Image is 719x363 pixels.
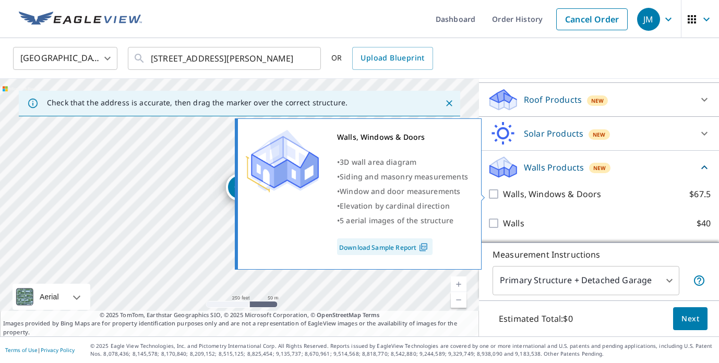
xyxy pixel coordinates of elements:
input: Search by address or latitude-longitude [151,44,299,73]
a: Upload Blueprint [352,47,433,70]
p: $67.5 [689,188,711,200]
p: Walls, Windows & Doors [503,188,601,200]
span: Elevation by cardinal direction [340,201,450,211]
span: 3D wall area diagram [340,157,416,167]
a: Current Level 17, Zoom In [451,276,466,292]
p: © 2025 Eagle View Technologies, Inc. and Pictometry International Corp. All Rights Reserved. Repo... [90,342,714,358]
div: • [337,213,468,228]
img: EV Logo [19,11,142,27]
a: Privacy Policy [41,346,75,354]
div: Walls ProductsNew [487,155,711,179]
div: Dropped pin, building 1, Residential property, 16748 Stanford Place Dr Florissant, MO 63034 [226,174,253,206]
div: Roof ProductsNew [487,87,711,112]
a: Cancel Order [556,8,628,30]
div: Walls, Windows & Doors [337,130,468,144]
div: Aerial [13,284,90,310]
p: Check that the address is accurate, then drag the marker over the correct structure. [47,98,347,107]
span: © 2025 TomTom, Earthstar Geographics SIO, © 2025 Microsoft Corporation, © [100,311,380,320]
span: 5 aerial images of the structure [340,215,453,225]
a: Terms [363,311,380,319]
p: Walls Products [524,161,584,174]
span: New [591,96,604,105]
p: | [5,347,75,353]
div: Solar ProductsNew [487,121,711,146]
div: • [337,155,468,170]
span: Window and door measurements [340,186,460,196]
p: Roof Products [524,93,582,106]
span: Next [681,312,699,325]
div: • [337,199,468,213]
img: Pdf Icon [416,243,430,252]
p: Walls [503,217,524,229]
div: OR [331,47,433,70]
span: Your report will include the primary structure and a detached garage if one exists. [693,274,705,287]
button: Next [673,307,708,331]
a: OpenStreetMap [317,311,361,319]
div: [GEOGRAPHIC_DATA] [13,44,117,73]
div: Primary Structure + Detached Garage [493,266,679,295]
div: Aerial [37,284,62,310]
a: Terms of Use [5,346,38,354]
div: • [337,170,468,184]
a: Download Sample Report [337,238,433,255]
p: Estimated Total: $0 [490,307,581,330]
div: JM [637,8,660,31]
div: • [337,184,468,199]
a: Current Level 17, Zoom Out [451,292,466,308]
span: Upload Blueprint [361,52,424,65]
button: Close [442,96,456,110]
span: New [593,130,605,139]
p: Measurement Instructions [493,248,705,261]
span: New [593,164,606,172]
p: $40 [697,217,711,229]
span: Siding and masonry measurements [340,172,468,181]
img: Premium [246,130,319,192]
p: Solar Products [524,127,583,140]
